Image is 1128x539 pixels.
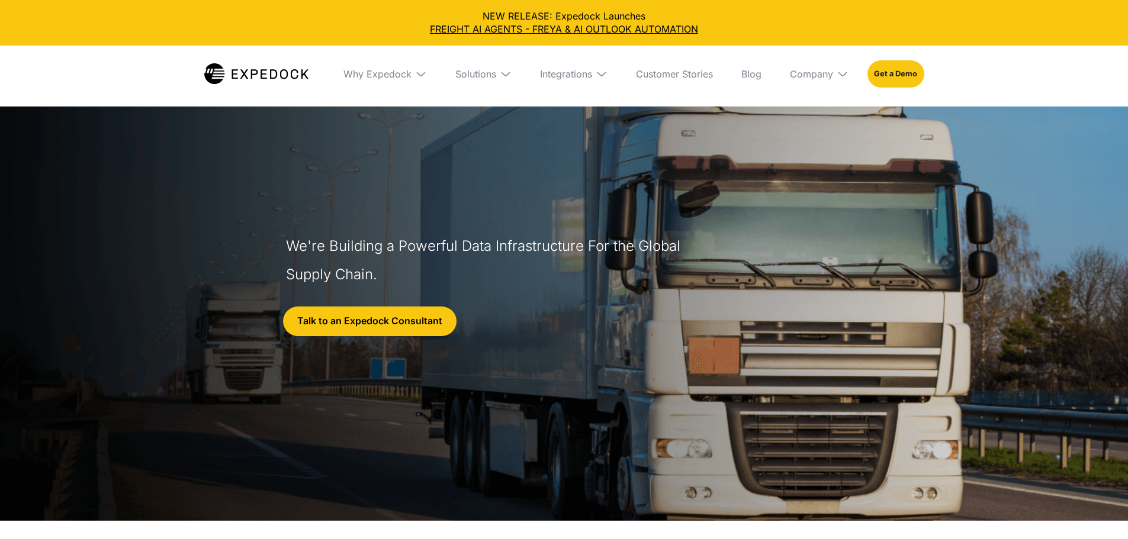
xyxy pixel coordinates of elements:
div: Why Expedock [343,68,412,80]
a: Customer Stories [626,46,722,102]
a: Talk to an Expedock Consultant [283,306,457,336]
a: FREIGHT AI AGENTS - FREYA & AI OUTLOOK AUTOMATION [9,22,1119,35]
a: Blog [732,46,771,102]
div: Solutions [446,46,521,102]
h1: We're Building a Powerful Data Infrastructure For the Global Supply Chain. [286,232,686,289]
div: Company [780,46,858,102]
a: Get a Demo [867,60,924,88]
div: Integrations [531,46,617,102]
div: Why Expedock [334,46,436,102]
div: Solutions [455,68,496,80]
div: Integrations [540,68,592,80]
div: NEW RELEASE: Expedock Launches [9,9,1119,36]
div: Company [790,68,833,80]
